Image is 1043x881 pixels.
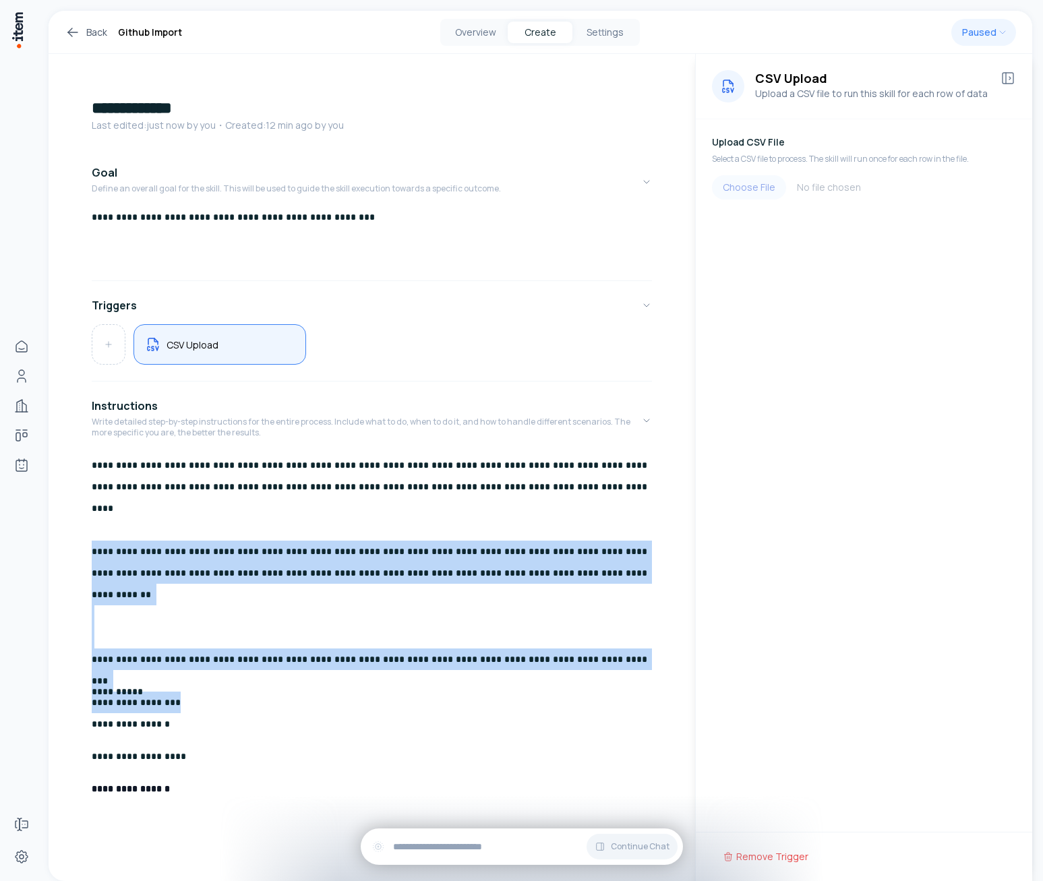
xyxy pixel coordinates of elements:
[92,164,117,181] h4: Goal
[92,154,652,210] button: GoalDefine an overall goal for the skill. This will be used to guide the skill execution towards ...
[712,154,1016,164] p: Select a CSV file to process. The skill will run once for each row in the file.
[8,392,35,419] a: Companies
[92,398,158,414] h4: Instructions
[611,841,669,852] span: Continue Chat
[92,387,652,454] button: InstructionsWrite detailed step-by-step instructions for the entire process. Include what to do, ...
[8,333,35,360] a: Home
[118,24,182,40] h1: Github Import
[755,86,989,101] p: Upload a CSV file to run this skill for each row of data
[92,417,641,438] p: Write detailed step-by-step instructions for the entire process. Include what to do, when to do i...
[712,135,1016,148] h5: Upload CSV File
[92,210,652,275] div: GoalDefine an overall goal for the skill. This will be used to guide the skill execution towards ...
[92,286,652,324] button: Triggers
[712,843,819,870] button: Remove Trigger
[8,452,35,479] a: Agents
[92,183,501,194] p: Define an overall goal for the skill. This will be used to guide the skill execution towards a sp...
[361,828,683,865] div: Continue Chat
[11,11,24,49] img: Item Brain Logo
[167,338,218,351] h5: CSV Upload
[92,324,652,375] div: Triggers
[8,422,35,449] a: deals
[8,843,35,870] a: Settings
[755,70,989,86] h3: CSV Upload
[508,22,572,43] button: Create
[92,119,652,132] p: Last edited: just now by you ・Created: 12 min ago by you
[8,363,35,390] a: Contacts
[443,22,508,43] button: Overview
[587,834,678,859] button: Continue Chat
[92,297,137,313] h4: Triggers
[572,22,637,43] button: Settings
[8,811,35,838] a: Forms
[65,24,107,40] a: Back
